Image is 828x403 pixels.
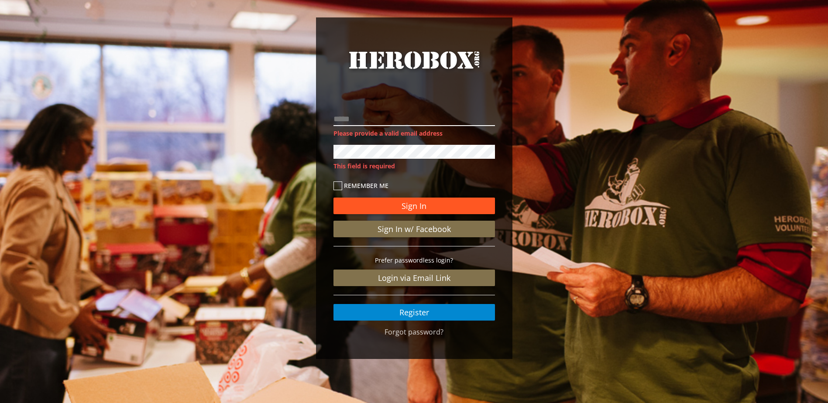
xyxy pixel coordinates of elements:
[333,270,495,286] a: Login via Email Link
[385,327,443,337] a: Forgot password?
[333,181,495,191] label: Remember me
[333,255,495,265] p: Prefer passwordless login?
[333,221,495,237] a: Sign In w/ Facebook
[333,304,495,321] a: Register
[333,48,495,88] a: HeroBox
[333,198,495,214] button: Sign In
[333,162,395,170] span: This field is required
[333,129,443,137] span: Please provide a valid email address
